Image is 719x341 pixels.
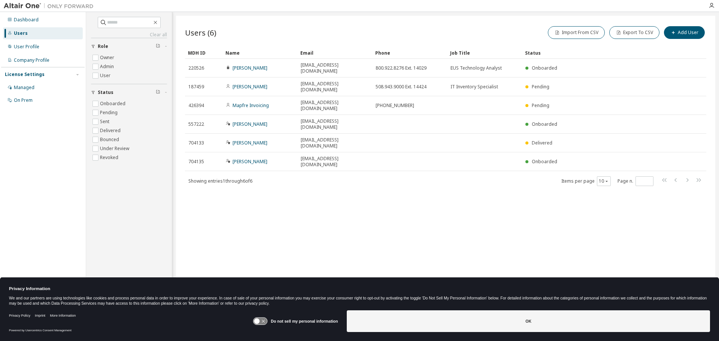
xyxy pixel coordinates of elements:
span: Pending [532,102,549,109]
div: Users [14,30,28,36]
a: Mapfre Invoicing [233,102,269,109]
div: MDH ID [188,47,219,59]
span: 426394 [188,103,204,109]
span: 220526 [188,65,204,71]
span: Page n. [618,176,653,186]
span: [EMAIL_ADDRESS][DOMAIN_NAME] [301,137,369,149]
span: EUS Technology Analyst [450,65,502,71]
label: Owner [100,53,116,62]
span: Clear filter [156,89,160,95]
span: [EMAIL_ADDRESS][DOMAIN_NAME] [301,62,369,74]
span: Pending [532,83,549,90]
span: [EMAIL_ADDRESS][DOMAIN_NAME] [301,118,369,130]
span: Onboarded [532,65,557,71]
label: Onboarded [100,99,127,108]
label: Pending [100,108,119,117]
span: [EMAIL_ADDRESS][DOMAIN_NAME] [301,156,369,168]
button: Import From CSV [548,26,605,39]
label: Delivered [100,126,122,135]
button: Role [91,38,167,55]
label: Admin [100,62,115,71]
span: 508.943.9000 Ext. 14424 [376,84,427,90]
label: Sent [100,117,111,126]
a: Clear all [91,32,167,38]
a: [PERSON_NAME] [233,140,267,146]
span: Delivered [532,140,552,146]
div: Name [225,47,294,59]
span: Items per page [561,176,611,186]
a: [PERSON_NAME] [233,121,267,127]
span: 800.922.8276 Ext. 14029 [376,65,427,71]
span: Onboarded [532,121,557,127]
div: User Profile [14,44,39,50]
label: Bounced [100,135,121,144]
div: Email [300,47,369,59]
a: [PERSON_NAME] [233,158,267,165]
div: Dashboard [14,17,39,23]
span: [EMAIL_ADDRESS][DOMAIN_NAME] [301,100,369,112]
span: Role [98,43,108,49]
span: [PHONE_NUMBER] [376,103,414,109]
div: Status [525,47,667,59]
button: Status [91,84,167,101]
span: 704133 [188,140,204,146]
div: Managed [14,85,34,91]
button: Add User [664,26,705,39]
label: Under Review [100,144,131,153]
div: Job Title [450,47,519,59]
span: Showing entries 1 through 6 of 6 [188,178,252,184]
div: Phone [375,47,444,59]
a: [PERSON_NAME] [233,83,267,90]
button: Export To CSV [609,26,659,39]
a: [PERSON_NAME] [233,65,267,71]
div: On Prem [14,97,33,103]
span: Users (6) [185,27,216,38]
span: IT Inventory Specialist [450,84,498,90]
span: 704135 [188,159,204,165]
img: Altair One [4,2,97,10]
span: [EMAIL_ADDRESS][DOMAIN_NAME] [301,81,369,93]
label: Revoked [100,153,120,162]
span: Status [98,89,113,95]
label: User [100,71,112,80]
span: Onboarded [532,158,557,165]
div: Company Profile [14,57,49,63]
span: 187459 [188,84,204,90]
button: 10 [599,178,609,184]
span: 557222 [188,121,204,127]
div: License Settings [5,71,45,77]
span: Clear filter [156,43,160,49]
